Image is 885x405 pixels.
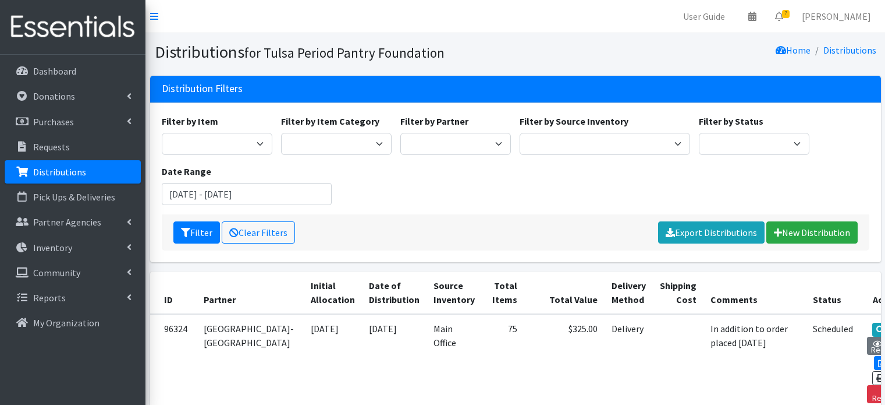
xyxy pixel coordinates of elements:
p: Donations [33,90,75,102]
a: Purchases [5,110,141,133]
a: [PERSON_NAME] [792,5,880,28]
p: Community [33,267,80,279]
p: Reports [33,292,66,304]
th: Partner [197,272,304,314]
p: Distributions [33,166,86,178]
p: My Organization [33,317,99,329]
a: Donations [5,84,141,108]
a: Distributions [823,44,876,56]
a: Clear Filters [222,221,295,244]
a: Export Distributions [658,221,765,244]
a: 7 [766,5,792,28]
a: Requests [5,135,141,159]
a: New Distribution [766,221,858,244]
a: Pick Ups & Deliveries [5,185,141,209]
a: Community [5,261,141,284]
h1: Distributions [155,42,511,62]
a: My Organization [5,311,141,334]
a: Dashboard [5,59,141,83]
th: Shipping Cost [653,272,703,314]
th: Source Inventory [426,272,482,314]
h3: Distribution Filters [162,83,243,95]
label: Date Range [162,164,211,178]
p: Inventory [33,242,72,253]
label: Filter by Item Category [281,114,379,128]
th: Initial Allocation [304,272,362,314]
label: Filter by Partner [400,114,468,128]
th: Total Items [482,272,524,314]
p: Dashboard [33,65,76,77]
p: Requests [33,141,70,153]
p: Partner Agencies [33,216,101,228]
a: User Guide [674,5,734,28]
label: Filter by Item [162,114,218,128]
a: Distributions [5,160,141,184]
th: Total Value [524,272,605,314]
th: Date of Distribution [362,272,426,314]
a: Home [776,44,811,56]
img: HumanEssentials [5,8,141,47]
a: Inventory [5,236,141,259]
small: for Tulsa Period Pantry Foundation [244,44,445,61]
label: Filter by Status [699,114,763,128]
label: Filter by Source Inventory [520,114,628,128]
th: Status [806,272,860,314]
button: Filter [173,221,220,244]
a: Reports [5,286,141,309]
input: January 1, 2011 - December 31, 2011 [162,183,332,205]
p: Pick Ups & Deliveries [33,191,115,203]
th: Comments [703,272,806,314]
p: Purchases [33,116,74,128]
span: 7 [782,10,790,18]
a: Partner Agencies [5,210,141,234]
th: Delivery Method [605,272,653,314]
th: ID [150,272,197,314]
